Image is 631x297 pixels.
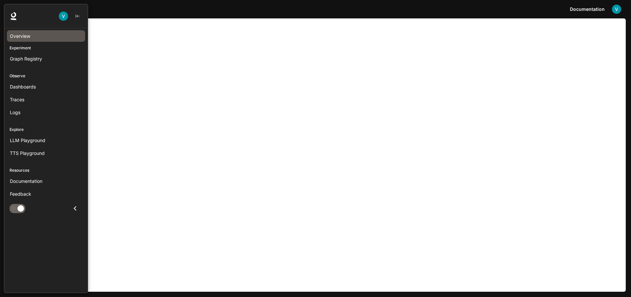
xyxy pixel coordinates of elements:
a: Overview [7,30,85,42]
span: Dark mode toggle [17,205,24,212]
p: Experiment [4,45,88,51]
a: Documentation [7,175,85,187]
span: Dashboards [10,83,36,90]
p: Observe [4,73,88,79]
a: Feedback [7,188,85,200]
span: LLM Playground [10,137,45,144]
img: User avatar [612,5,621,14]
button: Close drawer [68,202,82,215]
p: Resources [4,167,88,173]
a: Logs [7,107,85,118]
a: Traces [7,94,85,105]
a: Dashboards [7,81,85,92]
span: Traces [10,96,24,103]
button: User avatar [610,3,623,16]
button: User avatar [57,10,70,23]
a: Documentation [567,3,607,16]
span: Feedback [10,190,31,197]
button: All workspaces [17,3,74,16]
p: Explore [4,127,88,133]
span: Documentation [10,178,42,185]
iframe: To enrich screen reader interactions, please activate Accessibility in Grammarly extension settings [5,18,626,297]
span: Documentation [570,5,605,13]
span: TTS Playground [10,150,45,157]
img: User avatar [59,12,68,21]
span: Graph Registry [10,55,42,62]
a: LLM Playground [7,135,85,146]
span: Overview [10,33,30,39]
span: Logs [10,109,20,116]
a: TTS Playground [7,147,85,159]
a: Graph Registry [7,53,85,64]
